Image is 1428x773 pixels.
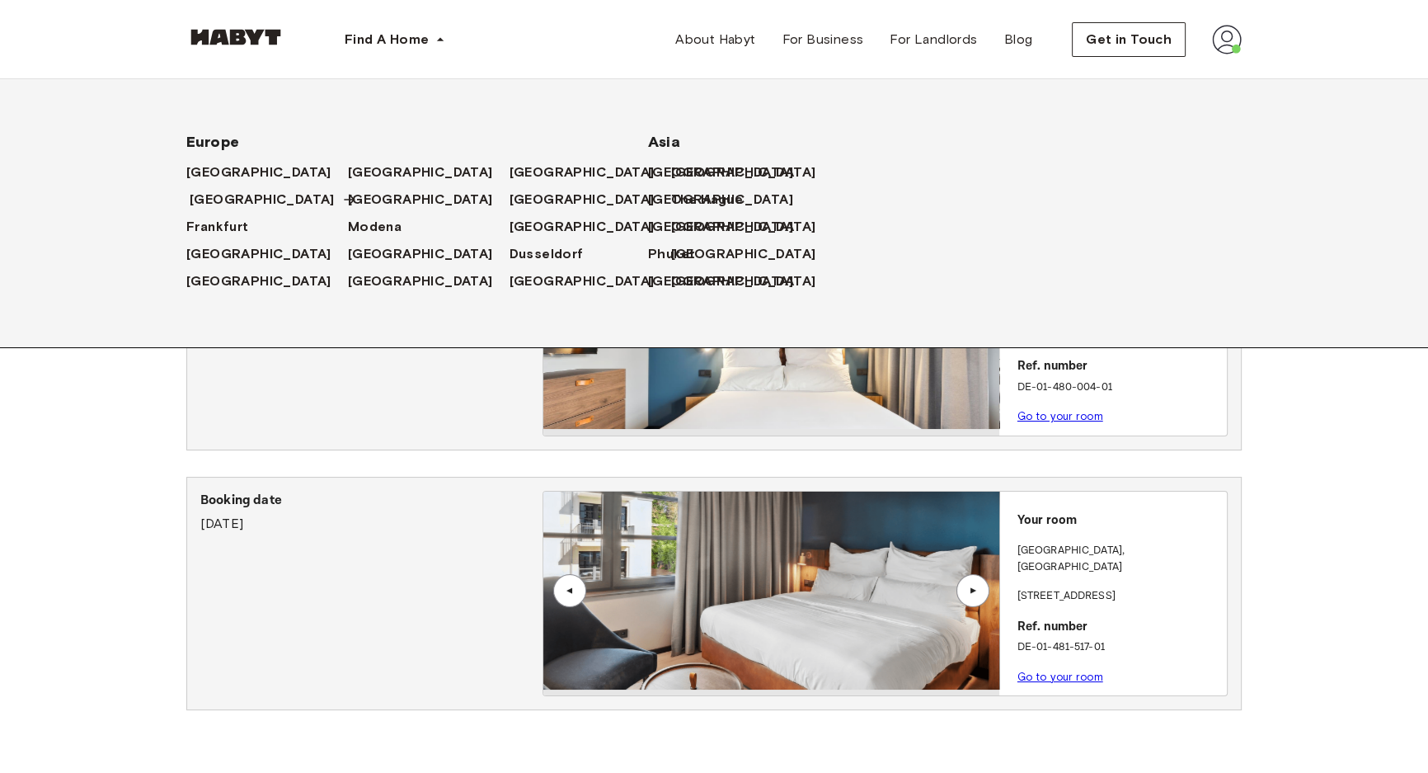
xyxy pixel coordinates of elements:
[348,217,418,237] a: Modena
[1086,30,1172,49] span: Get in Touch
[782,30,864,49] span: For Business
[186,244,348,264] a: [GEOGRAPHIC_DATA]
[186,217,249,237] span: Frankfurt
[348,244,493,264] span: [GEOGRAPHIC_DATA]
[186,244,331,264] span: [GEOGRAPHIC_DATA]
[991,23,1046,56] a: Blog
[345,30,429,49] span: Find A Home
[648,217,810,237] a: [GEOGRAPHIC_DATA]
[331,23,458,56] button: Find A Home
[1017,588,1220,605] p: [STREET_ADDRESS]
[670,163,832,182] a: [GEOGRAPHIC_DATA]
[190,190,351,210] a: [GEOGRAPHIC_DATA]
[1017,379,1220,396] p: DE-01-480-004-01
[648,132,780,152] span: Asia
[186,132,595,152] span: Europe
[348,244,510,264] a: [GEOGRAPHIC_DATA]
[648,163,810,182] a: [GEOGRAPHIC_DATA]
[670,217,832,237] a: [GEOGRAPHIC_DATA]
[648,271,810,291] a: [GEOGRAPHIC_DATA]
[186,29,285,45] img: Habyt
[1017,357,1220,376] p: Ref. number
[510,271,671,291] a: [GEOGRAPHIC_DATA]
[348,163,493,182] span: [GEOGRAPHIC_DATA]
[1017,639,1220,656] p: DE-01-481-517-01
[348,271,510,291] a: [GEOGRAPHIC_DATA]
[890,30,977,49] span: For Landlords
[662,23,768,56] a: About Habyt
[348,163,510,182] a: [GEOGRAPHIC_DATA]
[510,244,600,264] a: Dusseldorf
[648,217,793,237] span: [GEOGRAPHIC_DATA]
[648,163,793,182] span: [GEOGRAPHIC_DATA]
[1017,511,1220,530] p: Your room
[769,23,877,56] a: For Business
[670,244,815,264] span: [GEOGRAPHIC_DATA]
[543,492,998,690] img: Image of the room
[348,271,493,291] span: [GEOGRAPHIC_DATA]
[670,244,832,264] a: [GEOGRAPHIC_DATA]
[200,491,543,511] p: Booking date
[648,244,695,264] span: Phuket
[510,190,671,210] a: [GEOGRAPHIC_DATA]
[190,190,335,210] span: [GEOGRAPHIC_DATA]
[510,271,655,291] span: [GEOGRAPHIC_DATA]
[670,271,832,291] a: [GEOGRAPHIC_DATA]
[675,30,755,49] span: About Habyt
[186,163,331,182] span: [GEOGRAPHIC_DATA]
[510,217,655,237] span: [GEOGRAPHIC_DATA]
[186,217,265,237] a: Frankfurt
[510,244,584,264] span: Dusseldorf
[561,585,578,595] div: ▲
[348,190,493,210] span: [GEOGRAPHIC_DATA]
[186,271,348,291] a: [GEOGRAPHIC_DATA]
[348,190,510,210] a: [GEOGRAPHIC_DATA]
[1017,671,1103,683] a: Go to your room
[186,163,348,182] a: [GEOGRAPHIC_DATA]
[510,163,655,182] span: [GEOGRAPHIC_DATA]
[648,271,793,291] span: [GEOGRAPHIC_DATA]
[1212,25,1242,54] img: avatar
[1004,30,1033,49] span: Blog
[648,190,810,210] a: [GEOGRAPHIC_DATA]
[648,190,793,210] span: [GEOGRAPHIC_DATA]
[1072,22,1186,57] button: Get in Touch
[965,585,981,595] div: ▲
[200,491,543,534] div: [DATE]
[1017,618,1220,637] p: Ref. number
[648,244,712,264] a: Phuket
[510,190,655,210] span: [GEOGRAPHIC_DATA]
[510,217,671,237] a: [GEOGRAPHIC_DATA]
[876,23,990,56] a: For Landlords
[1017,543,1220,575] p: [GEOGRAPHIC_DATA] , [GEOGRAPHIC_DATA]
[348,217,402,237] span: Modena
[510,163,671,182] a: [GEOGRAPHIC_DATA]
[186,271,331,291] span: [GEOGRAPHIC_DATA]
[1017,410,1103,422] a: Go to your room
